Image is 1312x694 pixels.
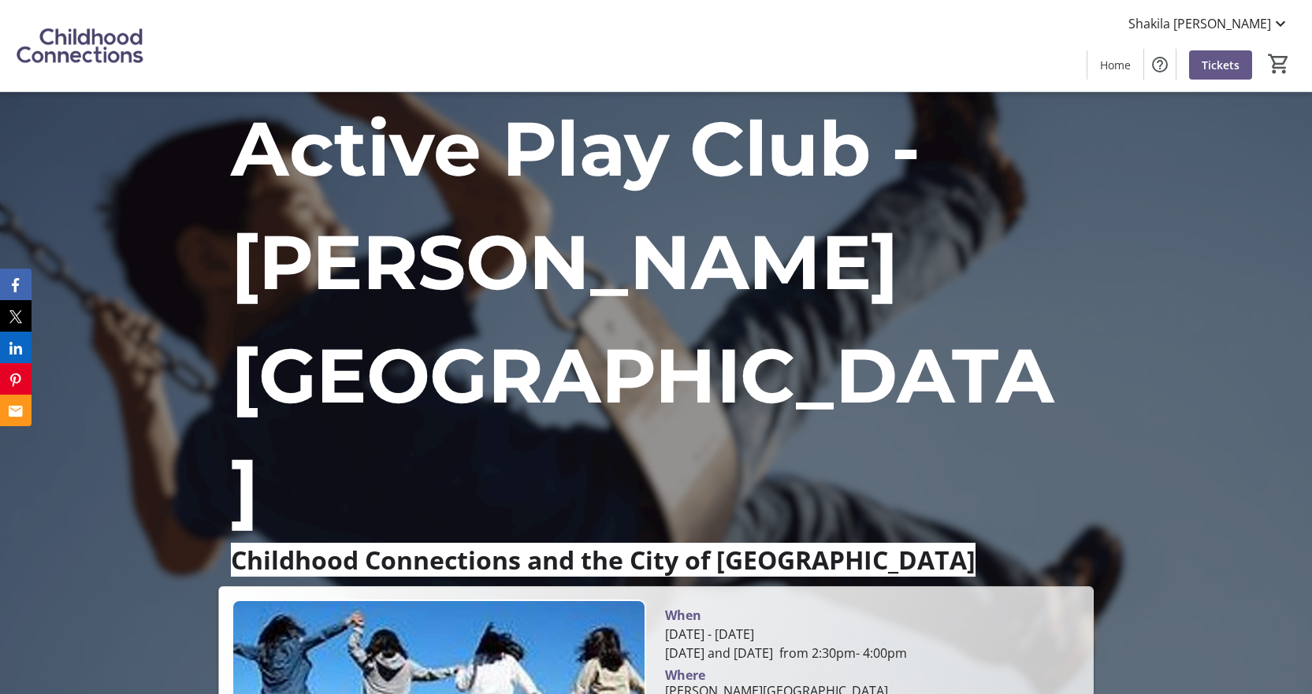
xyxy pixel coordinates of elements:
img: Childhood Connections 's Logo [9,6,150,85]
span: Shakila [PERSON_NAME] [1128,14,1271,33]
div: [DATE] - [DATE] [DATE] and [DATE] from 2:30pm- 4:00pm [665,625,1080,662]
a: Home [1087,50,1143,80]
span: Home [1100,57,1131,73]
button: Cart [1265,50,1293,78]
div: When [665,606,701,625]
a: Tickets [1189,50,1252,80]
button: Help [1144,49,1176,80]
button: Shakila [PERSON_NAME] [1116,11,1303,36]
span: Active Play Club - [PERSON_NAME][GEOGRAPHIC_DATA] [231,102,1054,535]
span: Tickets [1202,57,1240,73]
div: Where [665,669,705,681]
span: Childhood Connections and the City of [GEOGRAPHIC_DATA] [231,543,976,577]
